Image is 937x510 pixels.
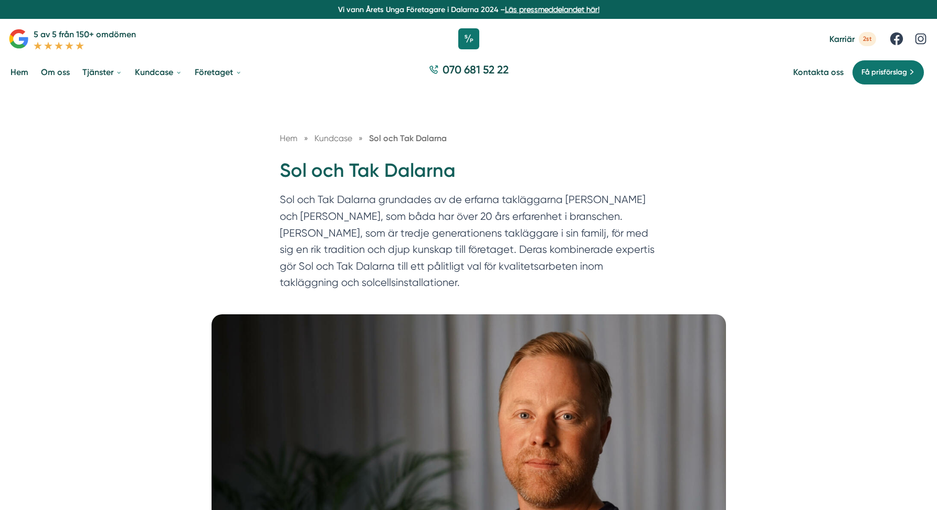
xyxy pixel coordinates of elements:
a: Kontakta oss [793,67,844,77]
a: Tjänster [80,59,124,86]
p: 5 av 5 från 150+ omdömen [34,28,136,41]
p: Sol och Tak Dalarna grundades av de erfarna takläggarna [PERSON_NAME] och [PERSON_NAME], som båda... [280,192,658,296]
span: Karriär [829,34,855,44]
span: 2st [859,32,876,46]
a: Kundcase [133,59,184,86]
a: Företaget [193,59,244,86]
span: Kundcase [314,133,352,143]
a: Sol och Tak Dalarna [369,133,447,143]
h1: Sol och Tak Dalarna [280,158,658,192]
span: Få prisförslag [861,67,907,78]
p: Vi vann Årets Unga Företagare i Dalarna 2024 – [4,4,933,15]
a: Hem [280,133,298,143]
span: » [304,132,308,145]
a: Karriär 2st [829,32,876,46]
span: » [359,132,363,145]
a: Läs pressmeddelandet här! [505,5,599,14]
a: 070 681 52 22 [425,62,513,82]
a: Hem [8,59,30,86]
a: Kundcase [314,133,354,143]
a: Få prisförslag [852,60,924,85]
span: 070 681 52 22 [443,62,509,77]
nav: Breadcrumb [280,132,658,145]
a: Om oss [39,59,72,86]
